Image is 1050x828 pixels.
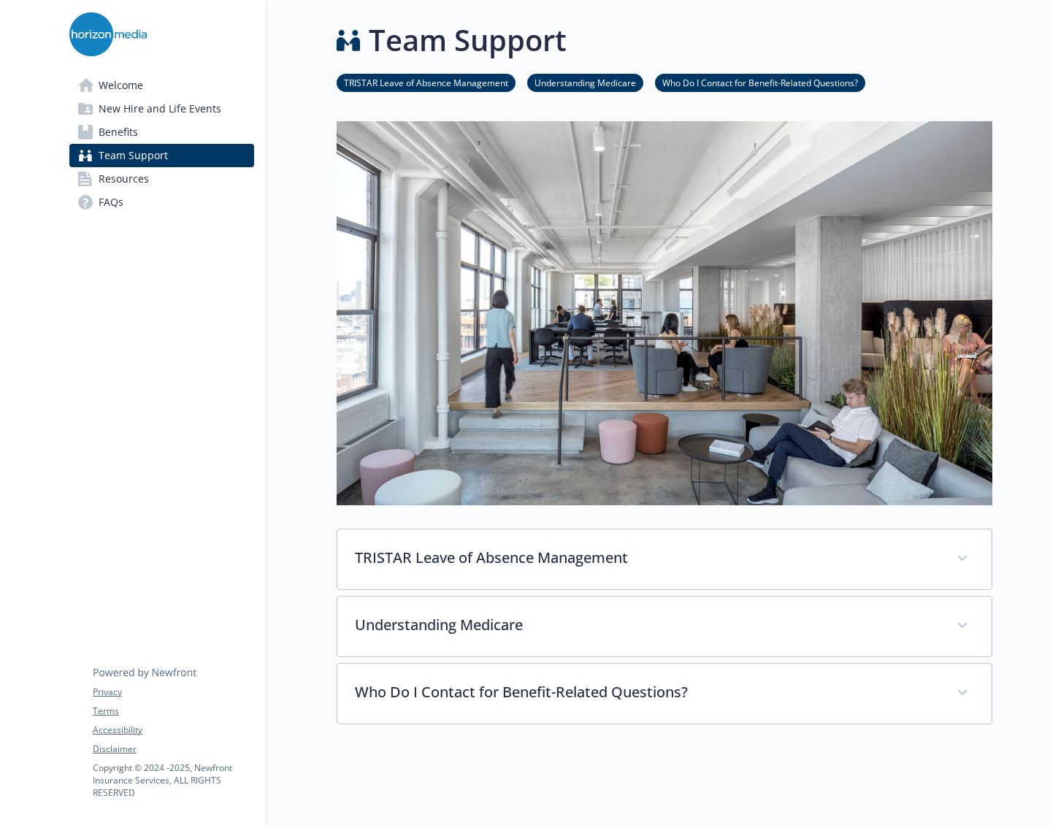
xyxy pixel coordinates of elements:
a: Who Do I Contact for Benefit-Related Questions? [655,75,865,89]
div: Understanding Medicare [337,597,992,656]
p: Understanding Medicare [355,614,939,636]
a: FAQs [69,191,254,214]
span: Welcome [99,74,143,97]
a: Disclaimer [93,743,253,756]
a: Privacy [93,686,253,699]
h1: Team Support [369,18,567,62]
a: Welcome [69,74,254,97]
a: Accessibility [93,724,253,737]
p: Who Do I Contact for Benefit-Related Questions? [355,681,939,703]
a: Terms [93,705,253,718]
a: Benefits [69,120,254,144]
p: TRISTAR Leave of Absence Management [355,547,939,569]
span: Benefits [99,120,138,144]
a: Resources [69,167,254,191]
p: Copyright © 2024 - 2025 , Newfront Insurance Services, ALL RIGHTS RESERVED [93,762,253,799]
a: New Hire and Life Events [69,97,254,120]
span: Team Support [99,144,168,167]
span: FAQs [99,191,123,214]
span: Resources [99,167,149,191]
div: Who Do I Contact for Benefit-Related Questions? [337,664,992,724]
a: Understanding Medicare [527,75,643,89]
img: team support page banner [337,121,992,505]
a: Team Support [69,144,254,167]
a: TRISTAR Leave of Absence Management [337,75,516,89]
div: TRISTAR Leave of Absence Management [337,529,992,589]
span: New Hire and Life Events [99,97,221,120]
